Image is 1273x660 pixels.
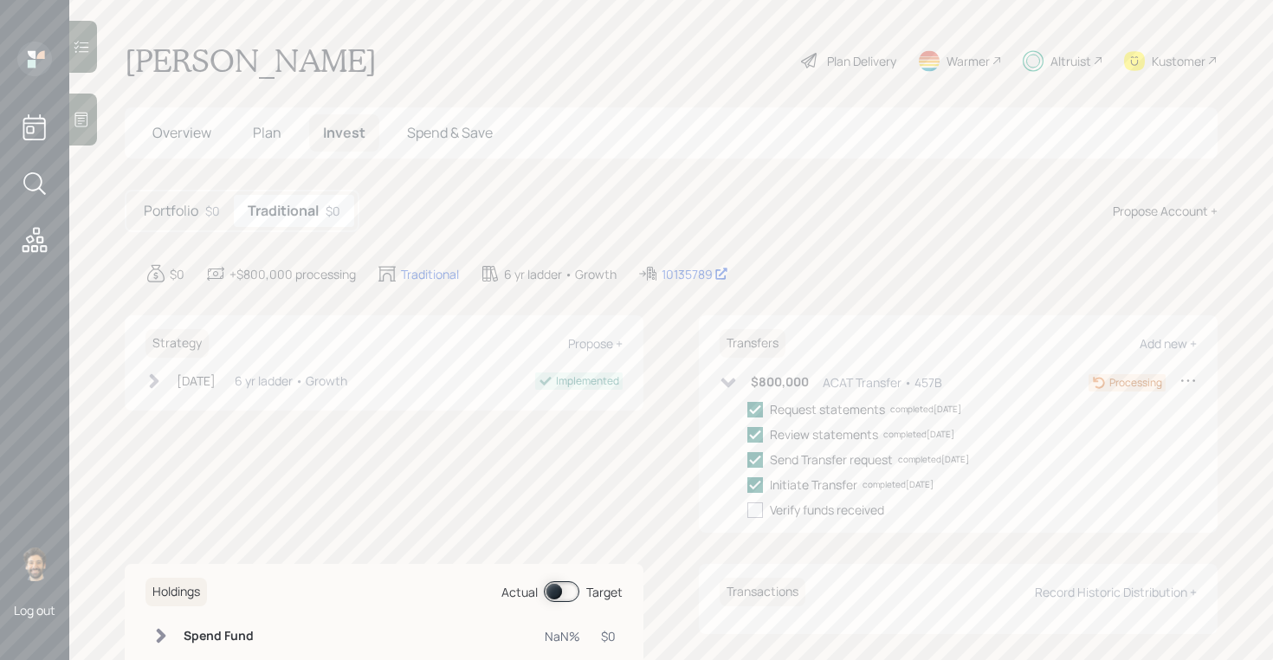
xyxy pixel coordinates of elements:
[235,372,347,390] div: 6 yr ladder • Growth
[568,335,623,352] div: Propose +
[720,578,805,606] h6: Transactions
[504,265,617,283] div: 6 yr ladder • Growth
[1140,335,1197,352] div: Add new +
[401,265,459,283] div: Traditional
[323,123,365,142] span: Invest
[229,265,356,283] div: +$800,000 processing
[770,400,885,418] div: Request statements
[751,375,809,390] h6: $800,000
[407,123,493,142] span: Spend & Save
[1109,375,1162,391] div: Processing
[601,627,616,645] div: $0
[17,547,52,581] img: eric-schwartz-headshot.png
[253,123,281,142] span: Plan
[883,428,954,441] div: completed [DATE]
[144,203,198,219] h5: Portfolio
[556,373,619,389] div: Implemented
[947,52,990,70] div: Warmer
[14,602,55,618] div: Log out
[770,425,878,443] div: Review statements
[125,42,377,80] h1: [PERSON_NAME]
[326,202,340,220] div: $0
[152,123,211,142] span: Overview
[770,476,857,494] div: Initiate Transfer
[1035,584,1197,600] div: Record Historic Distribution +
[823,373,942,391] div: ACAT Transfer • 457B
[1113,202,1218,220] div: Propose Account +
[170,265,184,283] div: $0
[662,265,728,283] div: 10135789
[145,329,209,358] h6: Strategy
[177,372,216,390] div: [DATE]
[184,629,266,644] h6: Spend Fund
[1152,52,1205,70] div: Kustomer
[720,329,785,358] h6: Transfers
[827,52,896,70] div: Plan Delivery
[545,627,580,645] div: NaN%
[1050,52,1091,70] div: Altruist
[770,450,893,469] div: Send Transfer request
[890,403,961,416] div: completed [DATE]
[898,453,969,466] div: completed [DATE]
[586,583,623,601] div: Target
[248,203,319,219] h5: Traditional
[205,202,220,220] div: $0
[863,478,934,491] div: completed [DATE]
[145,578,207,606] h6: Holdings
[770,501,884,519] div: Verify funds received
[501,583,538,601] div: Actual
